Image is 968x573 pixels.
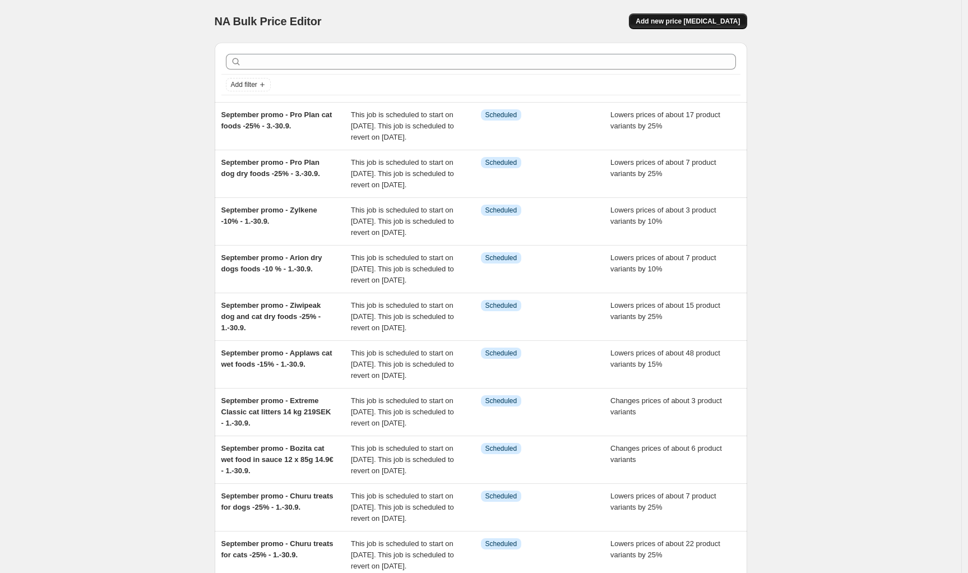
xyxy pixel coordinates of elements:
[610,444,722,464] span: Changes prices of about 6 product variants
[221,539,334,559] span: September promo - Churu treats for cats -25% - 1.-30.9.
[485,158,517,167] span: Scheduled
[610,110,720,130] span: Lowers prices of about 17 product variants by 25%
[485,492,517,501] span: Scheduled
[485,349,517,358] span: Scheduled
[221,110,332,130] span: September promo - Pro Plan cat foods -25% - 3.-30.9.
[221,206,317,225] span: September promo - Zylkene -10% - 1.-30.9.
[485,206,517,215] span: Scheduled
[215,15,322,27] span: NA Bulk Price Editor
[351,539,454,570] span: This job is scheduled to start on [DATE]. This job is scheduled to revert on [DATE].
[485,110,517,119] span: Scheduled
[351,158,454,189] span: This job is scheduled to start on [DATE]. This job is scheduled to revert on [DATE].
[610,492,716,511] span: Lowers prices of about 7 product variants by 25%
[226,78,271,91] button: Add filter
[610,301,720,321] span: Lowers prices of about 15 product variants by 25%
[636,17,740,26] span: Add new price [MEDICAL_DATA]
[221,396,331,427] span: September promo - Extreme Classic cat litters 14 kg 219SEK - 1.-30.9.
[610,253,716,273] span: Lowers prices of about 7 product variants by 10%
[351,206,454,237] span: This job is scheduled to start on [DATE]. This job is scheduled to revert on [DATE].
[610,158,716,178] span: Lowers prices of about 7 product variants by 25%
[221,253,322,273] span: September promo - Arion dry dogs foods -10 % - 1.-30.9.
[610,349,720,368] span: Lowers prices of about 48 product variants by 15%
[610,396,722,416] span: Changes prices of about 3 product variants
[610,206,716,225] span: Lowers prices of about 3 product variants by 10%
[351,253,454,284] span: This job is scheduled to start on [DATE]. This job is scheduled to revert on [DATE].
[231,80,257,89] span: Add filter
[351,301,454,332] span: This job is scheduled to start on [DATE]. This job is scheduled to revert on [DATE].
[221,492,334,511] span: September promo - Churu treats for dogs -25% - 1.-30.9.
[351,492,454,523] span: This job is scheduled to start on [DATE]. This job is scheduled to revert on [DATE].
[485,539,517,548] span: Scheduled
[485,301,517,310] span: Scheduled
[221,158,320,178] span: September promo - Pro Plan dog dry foods -25% - 3.-30.9.
[221,349,332,368] span: September promo - Applaws cat wet foods -15% - 1.-30.9.
[221,301,321,332] span: September promo - Ziwipeak dog and cat dry foods -25% - 1.-30.9.
[629,13,747,29] button: Add new price [MEDICAL_DATA]
[351,110,454,141] span: This job is scheduled to start on [DATE]. This job is scheduled to revert on [DATE].
[221,444,334,475] span: September promo - Bozita cat wet food in sauce 12 x 85g 14.9€ - 1.-30.9.
[351,396,454,427] span: This job is scheduled to start on [DATE]. This job is scheduled to revert on [DATE].
[610,539,720,559] span: Lowers prices of about 22 product variants by 25%
[351,444,454,475] span: This job is scheduled to start on [DATE]. This job is scheduled to revert on [DATE].
[351,349,454,380] span: This job is scheduled to start on [DATE]. This job is scheduled to revert on [DATE].
[485,444,517,453] span: Scheduled
[485,396,517,405] span: Scheduled
[485,253,517,262] span: Scheduled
